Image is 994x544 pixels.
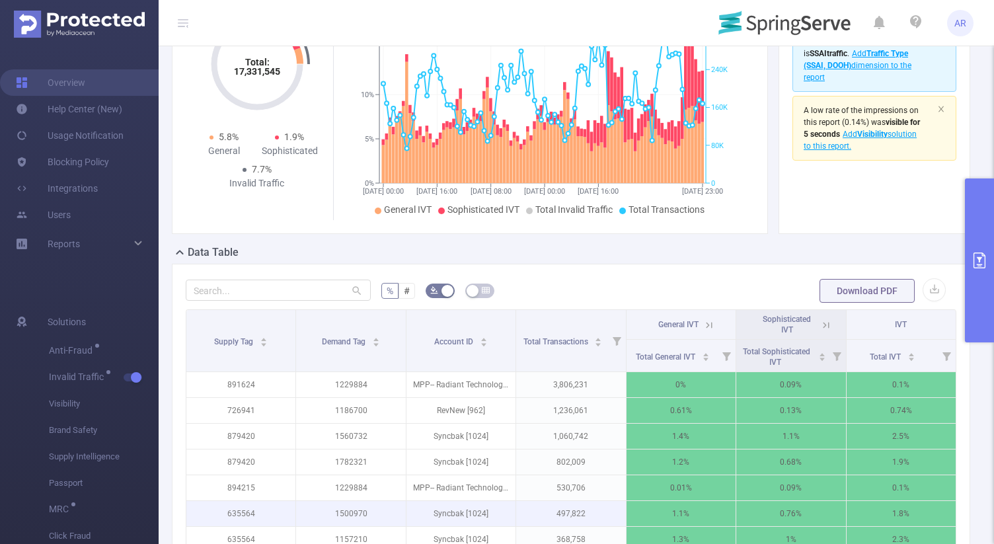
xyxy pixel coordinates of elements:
span: 5.8% [219,132,239,142]
tspan: 10% [361,91,374,99]
p: 1186700 [296,398,405,423]
i: icon: caret-down [702,356,709,360]
div: Sort [372,336,380,344]
i: icon: table [482,286,490,294]
span: Visibility [49,391,159,417]
p: MPP-- Radiant Technologies [2040] [406,372,516,397]
p: 879420 [186,449,295,475]
p: 0.01% [627,475,736,500]
p: 1.4% [627,424,736,449]
span: Total Transactions [523,337,590,346]
p: Syncbak [1024] [406,501,516,526]
tspan: [DATE] 23:00 [682,187,723,196]
tspan: [DATE] 00:00 [524,187,565,196]
tspan: [DATE] 16:00 [578,187,619,196]
span: Passport [49,470,159,496]
p: RevNew [962] [406,398,516,423]
p: Syncbak [1024] [406,449,516,475]
span: Total Invalid Traffic [535,204,613,215]
span: General IVT [658,320,699,329]
p: 1.2% [627,449,736,475]
span: # [404,286,410,296]
span: Brand Safety [49,417,159,444]
h2: Data Table [188,245,239,260]
p: 0.68% [736,449,845,475]
i: icon: caret-down [260,341,268,345]
span: Supply Intelligence [49,444,159,470]
span: 1.9% [284,132,304,142]
tspan: [DATE] 16:00 [416,187,457,196]
div: General [191,144,257,158]
i: Filter menu [827,340,846,371]
span: Total IVT [870,352,903,362]
p: 1.9% [847,449,956,475]
i: Filter menu [607,310,626,371]
p: 1229884 [296,475,405,500]
a: Users [16,202,71,228]
p: 0.13% [736,398,845,423]
i: icon: caret-up [260,336,268,340]
i: icon: caret-down [480,341,487,345]
p: 1.1% [736,424,845,449]
span: Total Sophisticated IVT [743,347,810,367]
span: Add solution to this report. [804,130,917,151]
p: 0.74% [847,398,956,423]
span: Sophisticated IVT [447,204,519,215]
div: Invalid Traffic [224,176,290,190]
div: Sort [907,351,915,359]
span: Supply Tag [214,337,255,346]
tspan: 240K [711,65,728,74]
span: MRC [49,504,73,514]
p: 1.8% [847,501,956,526]
a: Blocking Policy [16,149,109,175]
p: 0.09% [736,475,845,500]
i: Filter menu [717,340,736,371]
p: 1229884 [296,372,405,397]
div: Sort [480,336,488,344]
button: Download PDF [820,279,915,303]
span: Total Transactions [629,204,705,215]
div: Sort [594,336,602,344]
p: 891624 [186,372,295,397]
p: 894215 [186,475,295,500]
button: icon: close [937,102,945,116]
a: Usage Notification [16,122,124,149]
p: 635564 [186,501,295,526]
span: Demand Tag [322,337,367,346]
i: icon: caret-down [818,356,825,360]
p: 0.61% [627,398,736,423]
tspan: 17,331,545 [234,66,280,77]
span: Add dimension to the report [804,49,911,82]
span: Total General IVT [636,352,697,362]
div: Sort [702,351,710,359]
div: Sort [818,351,826,359]
b: SSAI traffic [810,49,847,58]
span: General IVT [384,204,432,215]
i: icon: caret-down [595,341,602,345]
div: Sophisticated [257,144,323,158]
tspan: [DATE] 08:00 [471,187,512,196]
span: % [387,286,393,296]
span: Account ID [434,337,475,346]
a: Reports [48,231,80,257]
i: icon: caret-up [480,336,487,340]
tspan: 0% [365,179,374,188]
p: 3,806,231 [516,372,625,397]
span: We've noticed that 59.4% of the traffic on this report is . [804,25,915,82]
i: icon: caret-down [908,356,915,360]
p: 0.76% [736,501,845,526]
span: Solutions [48,309,86,335]
span: (0.14%) [804,106,920,151]
p: 726941 [186,398,295,423]
i: icon: caret-up [373,336,380,340]
span: Reports [48,239,80,249]
i: icon: bg-colors [430,286,438,294]
span: Invalid Traffic [49,372,108,381]
p: 1.1% [627,501,736,526]
tspan: 5% [365,135,374,143]
span: AR [954,10,966,36]
i: Filter menu [937,340,956,371]
span: Sophisticated IVT [763,315,811,334]
tspan: [DATE] 00:00 [363,187,404,196]
a: Overview [16,69,85,96]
